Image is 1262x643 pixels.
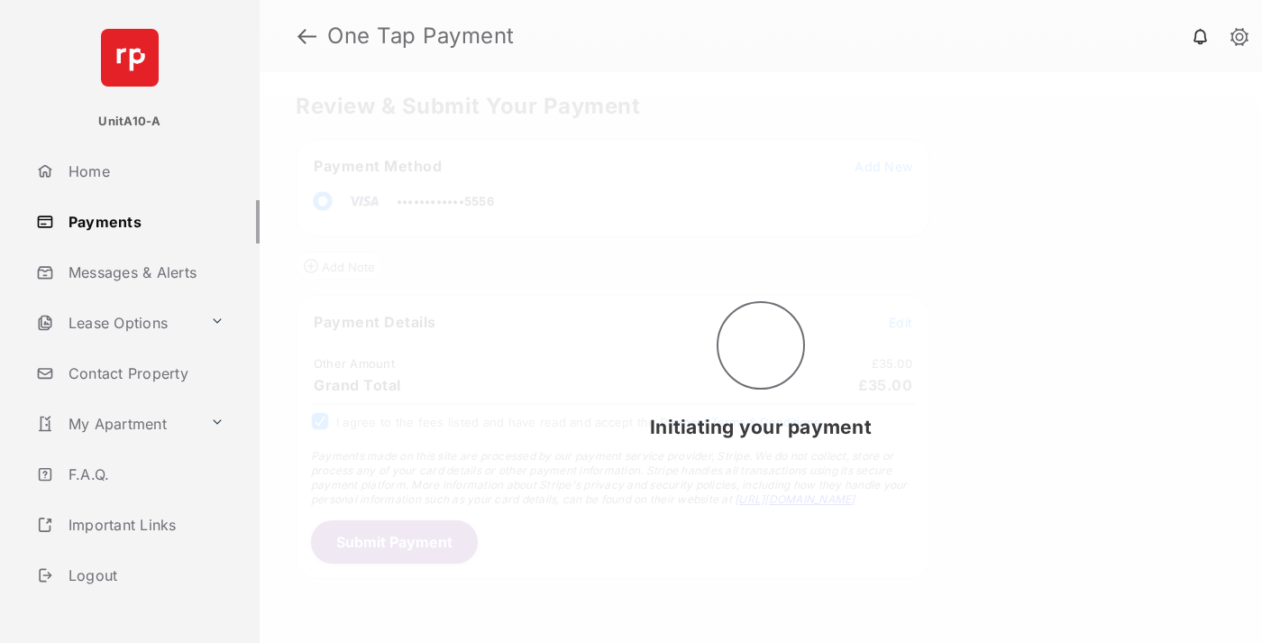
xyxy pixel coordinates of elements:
a: Payments [29,200,260,243]
strong: One Tap Payment [327,25,515,47]
a: Contact Property [29,352,260,395]
a: My Apartment [29,402,203,446]
a: Important Links [29,503,232,547]
span: Initiating your payment [650,416,872,438]
img: svg+xml;base64,PHN2ZyB4bWxucz0iaHR0cDovL3d3dy53My5vcmcvMjAwMC9zdmciIHdpZHRoPSI2NCIgaGVpZ2h0PSI2NC... [101,29,159,87]
a: Home [29,150,260,193]
a: Messages & Alerts [29,251,260,294]
a: F.A.Q. [29,453,260,496]
a: Lease Options [29,301,203,344]
a: Logout [29,554,260,597]
p: UnitA10-A [98,113,160,131]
